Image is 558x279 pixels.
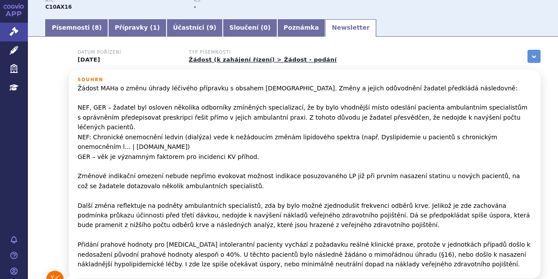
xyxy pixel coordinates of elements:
p: Žádost MAHa o změnu úhrady léčivého přípravku s obsahem [DEMOGRAPHIC_DATA]. Změny a jejich odůvod... [78,83,532,269]
a: Sloučení (0) [223,19,277,37]
a: Poznámka [277,19,326,37]
h3: Typ písemnosti [189,50,337,55]
span: 0 [263,24,268,31]
span: 8 [95,24,99,31]
h3: Souhrn [78,77,532,83]
span: 9 [209,24,214,31]
span: 1 [153,24,157,31]
a: Newsletter [325,19,376,37]
a: zobrazit vše [527,50,541,63]
strong: INKLISIRAN [45,4,72,10]
p: [DATE] [78,56,178,63]
a: Žádost (k zahájení řízení) > Žádost - podání [189,56,337,63]
a: Účastníci (9) [167,19,223,37]
h3: Datum pořízení [78,50,178,55]
strong: - [194,4,196,10]
a: Přípravky (1) [108,19,166,37]
a: Písemnosti (8) [45,19,108,37]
